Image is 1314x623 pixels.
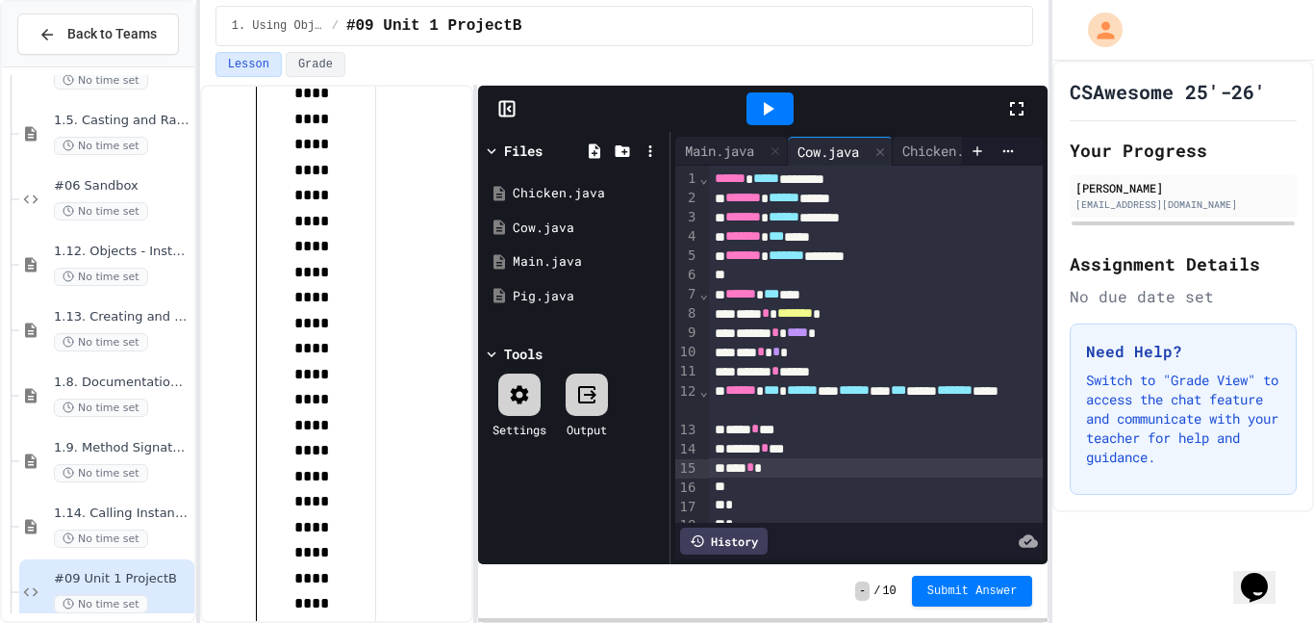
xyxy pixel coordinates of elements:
span: No time set [54,399,148,417]
button: Submit Answer [912,576,1033,607]
div: 2 [675,189,699,208]
span: No time set [54,71,148,90]
button: Lesson [215,52,282,77]
span: / [873,584,880,599]
span: 1.8. Documentation with Comments and Preconditions [54,375,190,391]
div: 1 [675,169,699,189]
p: Switch to "Grade View" to access the chat feature and communicate with your teacher for help and ... [1086,371,1280,467]
div: 8 [675,304,699,324]
span: Fold line [698,170,708,186]
div: Settings [493,421,546,438]
div: 10 [675,343,699,362]
div: My Account [1068,8,1127,52]
span: 10 [882,584,896,599]
div: Files [504,141,543,161]
span: Back to Teams [67,24,157,44]
div: Main.java [675,137,788,166]
h2: Your Progress [1070,137,1297,164]
div: 4 [675,227,699,247]
div: 11 [675,362,699,381]
div: Pig.java [513,287,663,306]
h1: CSAwesome 25'-26' [1070,78,1266,105]
iframe: chat widget [1233,546,1295,604]
span: Fold line [698,383,708,399]
h2: Assignment Details [1070,250,1297,277]
span: No time set [54,464,148,482]
div: Main.java [675,141,764,161]
span: Fold line [698,286,708,301]
div: [PERSON_NAME] [1075,179,1291,196]
h3: Need Help? [1086,340,1280,363]
div: 14 [675,440,699,459]
div: Output [567,421,607,438]
div: 5 [675,247,699,266]
span: 1.14. Calling Instance Methods [54,506,190,522]
span: #06 Sandbox [54,178,190,195]
div: Cow.java [788,142,869,162]
div: Cow.java [513,219,663,238]
div: 15 [675,459,699,479]
div: 12 [675,382,699,421]
span: No time set [54,137,148,155]
div: 3 [675,208,699,227]
button: Back to Teams [17,13,179,55]
div: 13 [675,421,699,440]
span: / [332,18,339,34]
span: 1. Using Objects and Methods [232,18,324,34]
div: No due date set [1070,285,1297,308]
span: Submit Answer [927,584,1018,599]
div: 18 [675,516,699,535]
span: 1.13. Creating and Initializing Objects: Constructors [54,309,190,325]
div: Cow.java [788,137,893,166]
span: #09 Unit 1 ProjectB [54,571,190,587]
span: #09 Unit 1 ProjectB [346,14,521,38]
span: 1.5. Casting and Ranges of Values [54,113,190,129]
div: History [680,528,768,555]
div: 16 [675,479,699,498]
span: 1.12. Objects - Instances of Classes [54,244,190,260]
span: No time set [54,333,148,351]
span: - [855,582,870,601]
div: Chicken.java [513,184,663,203]
span: No time set [54,530,148,548]
span: No time set [54,595,148,613]
span: 1.9. Method Signatures [54,440,190,456]
div: 9 [675,324,699,343]
span: No time set [54,268,148,286]
div: Chicken.java [893,141,1004,161]
span: No time set [54,202,148,221]
div: 17 [675,498,699,517]
div: 7 [675,285,699,304]
div: Chicken.java [893,137,1028,166]
button: Grade [286,52,345,77]
div: [EMAIL_ADDRESS][DOMAIN_NAME] [1075,197,1291,212]
div: 6 [675,266,699,285]
div: Tools [504,344,543,364]
div: Main.java [513,252,663,272]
